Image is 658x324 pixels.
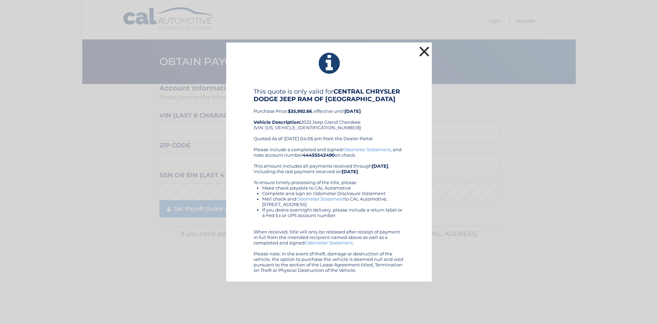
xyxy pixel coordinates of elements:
li: If you desire overnight delivery, please include a return label or a Fed Ex or UPS account number. [262,207,404,218]
b: 44455542490 [303,152,335,158]
b: CENTRAL CHRYSLER DODGE JEEP RAM OF [GEOGRAPHIC_DATA] [254,88,400,103]
a: Odometer Statement [296,196,344,202]
b: [DATE] [372,163,388,169]
div: Purchase Price: , effective until 2023 Jeep Grand Cherokee (VIN: [US_VEHICLE_IDENTIFICATION_NUMBE... [254,88,404,147]
b: [DATE] [344,108,361,114]
b: [DATE] [342,169,358,174]
li: Make check payable to CAL Automotive [262,185,404,191]
b: $35,992.66 [288,108,312,114]
li: Mail check and to CAL Automotive, [STREET_ADDRESS] [262,196,404,207]
a: Odometer Statement [342,147,391,152]
h4: This quote is only valid for [254,88,404,103]
strong: Vehicle Description: [254,119,301,125]
div: Please include a completed and signed , and note account number on check. This amount includes al... [254,147,404,273]
a: Odometer Statement [305,240,353,245]
button: × [417,45,431,58]
li: Complete and sign an Odometer Disclosure Statement [262,191,404,196]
